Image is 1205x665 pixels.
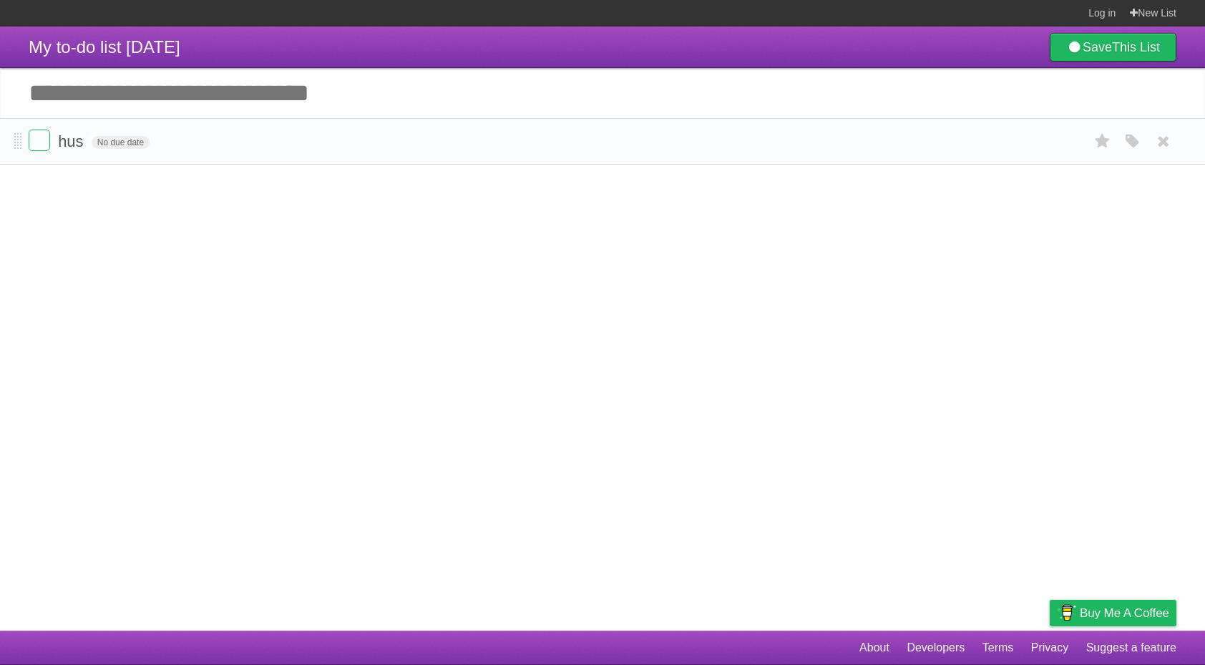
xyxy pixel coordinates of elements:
[1112,40,1160,54] b: This List
[1080,601,1169,626] span: Buy me a coffee
[1057,601,1076,625] img: Buy me a coffee
[1031,634,1068,661] a: Privacy
[29,37,180,57] span: My to-do list [DATE]
[92,136,150,149] span: No due date
[1089,130,1116,153] label: Star task
[1050,33,1176,62] a: SaveThis List
[982,634,1014,661] a: Terms
[29,130,50,151] label: Done
[1086,634,1176,661] a: Suggest a feature
[859,634,889,661] a: About
[1050,600,1176,626] a: Buy me a coffee
[907,634,965,661] a: Developers
[58,132,87,150] span: hus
